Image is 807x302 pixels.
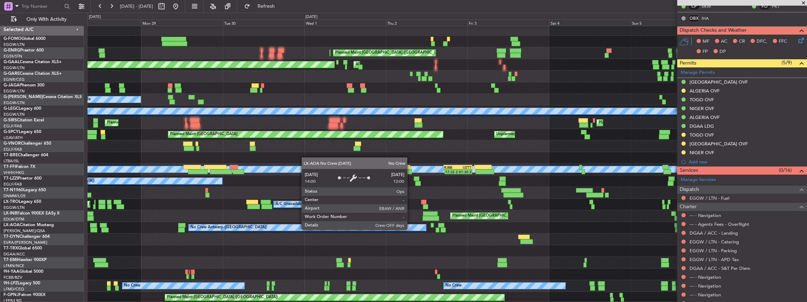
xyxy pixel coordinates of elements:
span: G-GAAL [4,60,20,64]
a: G-GARECessna Citation XLS+ [4,72,62,76]
div: Planned Maint [GEOGRAPHIC_DATA] ([GEOGRAPHIC_DATA]) [599,117,710,128]
a: T7-N1960Legacy 650 [4,188,46,192]
a: G-VNORChallenger 650 [4,141,51,146]
a: LX-INBFalcon 900EX EASy II [4,211,59,216]
span: G-ENRG [4,48,20,53]
span: G-SPCY [4,130,19,134]
span: DFC, [757,38,767,45]
a: EGLF/FAB [4,147,22,152]
span: MF [703,38,709,45]
span: DP [720,48,726,55]
a: [PERSON_NAME]/QSA [4,228,45,234]
a: G-SPCYLegacy 650 [4,130,41,134]
div: [DATE] [305,14,317,20]
a: EGLF/FAB [4,182,22,187]
a: T7-BREChallenger 604 [4,153,48,157]
a: --- - Navigation [690,283,721,289]
span: Dispatch Checks and Weather [680,26,747,35]
div: CP [688,2,700,10]
a: IHA [702,15,717,22]
div: Planned Maint [GEOGRAPHIC_DATA] ([GEOGRAPHIC_DATA]) [107,117,218,128]
div: Thu 2 [386,19,467,26]
div: No Crew [445,280,462,291]
span: G-FOMO [4,37,22,41]
span: G-SIRS [4,118,17,122]
span: G-LEGC [4,107,19,111]
a: EGGW / LTN - Fuel [690,195,729,201]
div: NIGER OVF [690,105,714,111]
span: T7-DYN [4,235,19,239]
span: G-[PERSON_NAME] [4,95,43,99]
a: EGSS/STN [4,54,22,59]
span: LX-TRO [4,200,19,204]
a: F-GPNJFalcon 900EX [4,293,45,297]
div: TOGO OVF [690,97,714,103]
div: [GEOGRAPHIC_DATA] OVF [690,141,748,147]
div: AOG Maint Dusseldorf [356,59,396,70]
span: CR [739,38,745,45]
a: EGGW / LTN - Parking [690,248,737,254]
a: --- - Navigation [690,212,721,218]
a: FCBB/BZV [4,275,22,280]
div: Unplanned Maint [GEOGRAPHIC_DATA] [496,129,569,140]
div: ALGERIA OVF [690,88,720,94]
div: Tue 30 [223,19,304,26]
div: NIGER OVF [690,150,714,156]
a: SKW [702,3,717,10]
div: Planned Maint [GEOGRAPHIC_DATA] [170,129,237,140]
div: Sat 4 [549,19,631,26]
a: Manage Services [681,176,716,183]
span: T7-EMI [4,258,17,262]
a: EGLF/FAB [4,123,22,129]
a: LTBA/ISL [4,158,19,164]
a: G-[PERSON_NAME]Cessna Citation XLS [4,95,82,99]
a: 9H-LPZLegacy 500 [4,281,40,285]
button: Only With Activity [8,14,77,25]
div: Fri 3 [467,19,549,26]
span: LX-INB [4,211,17,216]
a: DNMM/LOS [4,193,25,199]
span: LX-AOA [4,223,20,227]
span: Refresh [251,4,281,9]
a: VHHH/HKG [4,170,24,175]
div: Planned Maint [GEOGRAPHIC_DATA] ([GEOGRAPHIC_DATA]) [335,48,446,58]
a: DGAA / ACC - Landing [690,230,738,236]
div: [DATE] [89,14,101,20]
div: FO [759,2,770,10]
a: EGGW / LTN - Catering [690,239,739,245]
div: 17:22 Z [445,170,458,174]
div: No Crew Antwerp ([GEOGRAPHIC_DATA]) [190,222,267,233]
span: [DATE] - [DATE] [120,3,153,10]
a: EGGW/LTN [4,89,25,94]
div: No Crew [124,280,140,291]
div: UZTT [458,165,472,169]
a: EGGW/LTN [4,65,25,71]
a: EVRA/[PERSON_NAME] [4,240,47,245]
div: Planned Maint [GEOGRAPHIC_DATA] ([GEOGRAPHIC_DATA]) [313,164,424,175]
a: G-JAGAPhenom 300 [4,83,44,87]
span: Only With Activity [18,17,74,22]
div: Planned Maint [GEOGRAPHIC_DATA] [452,211,520,221]
a: G-FOMOGlobal 6000 [4,37,45,41]
a: LFMN/NCE [4,263,24,268]
span: 9H-LPZ [4,281,18,285]
a: PKT [772,3,788,10]
span: Services [680,167,698,175]
span: (0/16) [779,167,792,174]
div: Planned Maint [GEOGRAPHIC_DATA] ([GEOGRAPHIC_DATA]) [89,199,200,210]
a: DGAA / ACC - S&T Per Diem [690,265,750,271]
div: Sun 5 [631,19,712,26]
a: G-GAALCessna Citation XLS+ [4,60,62,64]
a: EGGW/LTN [4,42,25,47]
div: OBX [688,14,700,22]
a: T7-FFIFalcon 7X [4,165,35,169]
button: Refresh [241,1,283,12]
span: FFC [779,38,787,45]
a: --- - Navigation [690,292,721,298]
span: G-VNOR [4,141,21,146]
a: T7-EMIHawker 900XP [4,258,47,262]
div: Mon 29 [141,19,223,26]
span: AC [721,38,727,45]
a: T7-DYNChallenger 604 [4,235,50,239]
span: Charter [680,203,697,211]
